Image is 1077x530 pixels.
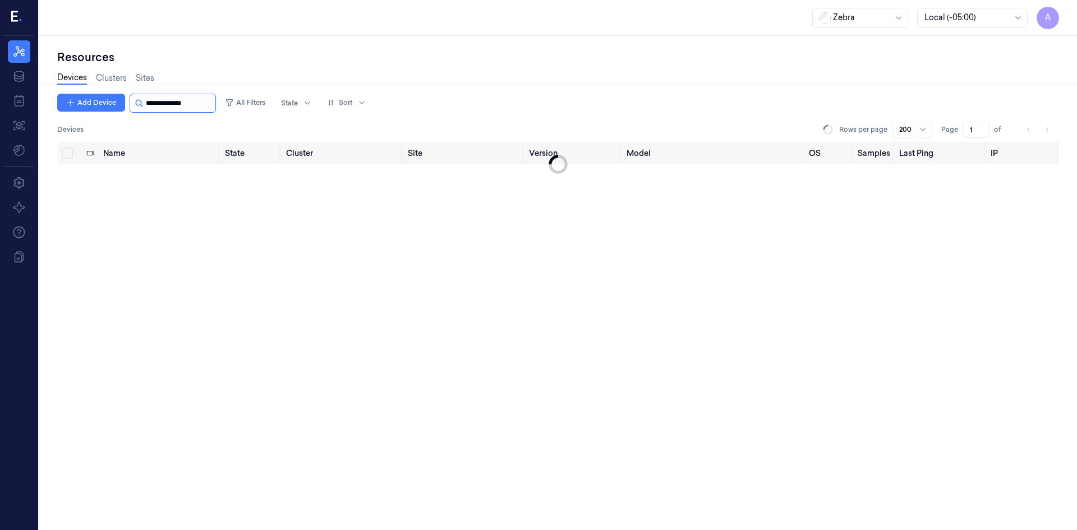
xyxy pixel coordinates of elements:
[403,142,524,164] th: Site
[622,142,804,164] th: Model
[994,125,1012,135] span: of
[941,125,958,135] span: Page
[57,49,1059,65] div: Resources
[839,125,887,135] p: Rows per page
[96,72,127,84] a: Clusters
[57,94,125,112] button: Add Device
[99,142,220,164] th: Name
[986,142,1059,164] th: IP
[62,148,73,159] button: Select all
[853,142,895,164] th: Samples
[57,72,87,85] a: Devices
[57,125,84,135] span: Devices
[1037,7,1059,29] button: A
[524,142,622,164] th: Version
[220,142,282,164] th: State
[895,142,986,164] th: Last Ping
[282,142,403,164] th: Cluster
[1021,122,1055,137] nav: pagination
[136,72,154,84] a: Sites
[220,94,270,112] button: All Filters
[804,142,853,164] th: OS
